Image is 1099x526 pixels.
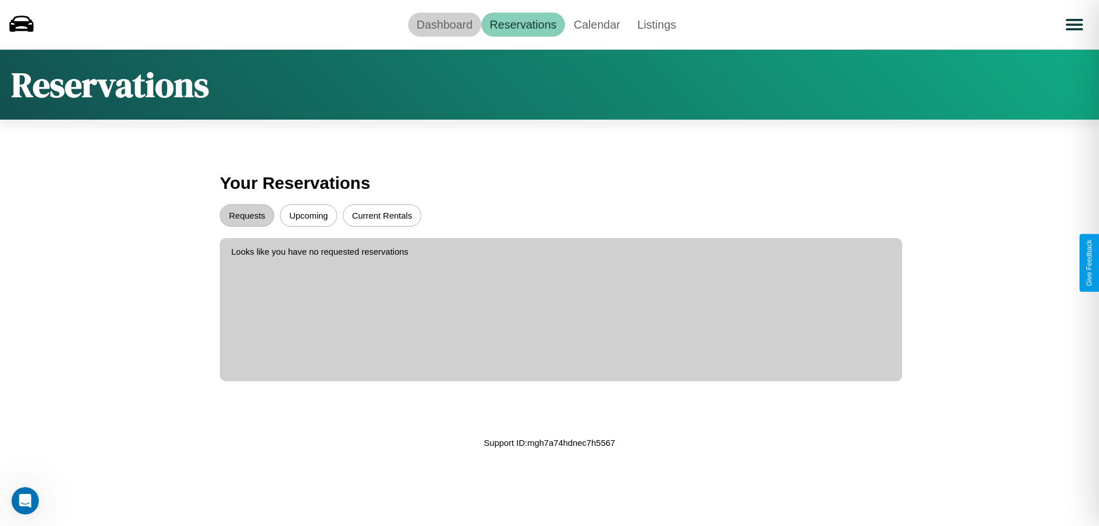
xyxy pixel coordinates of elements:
[280,204,337,227] button: Upcoming
[11,487,39,515] iframe: Intercom live chat
[231,244,891,259] p: Looks like you have no requested reservations
[484,435,615,450] p: Support ID: mgh7a74hdnec7h5567
[11,61,209,108] h1: Reservations
[481,13,566,37] a: Reservations
[628,13,685,37] a: Listings
[408,13,481,37] a: Dashboard
[1058,9,1090,41] button: Open menu
[565,13,628,37] a: Calendar
[220,204,274,227] button: Requests
[220,168,879,199] h3: Your Reservations
[1085,240,1093,286] div: Give Feedback
[343,204,421,227] button: Current Rentals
